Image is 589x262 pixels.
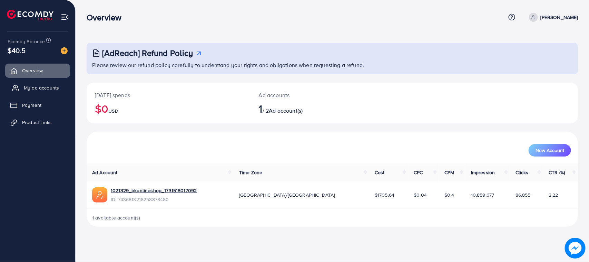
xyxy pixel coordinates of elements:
h3: [AdReach] Refund Policy [102,48,193,58]
p: Please review our refund policy carefully to understand your rights and obligations when requesti... [92,61,574,69]
span: USD [108,107,118,114]
span: Cost [375,169,385,176]
p: Ad accounts [259,91,365,99]
span: Overview [22,67,43,74]
span: Time Zone [239,169,262,176]
img: menu [61,13,69,21]
span: $0.04 [414,191,427,198]
span: CPM [444,169,454,176]
span: CPC [414,169,423,176]
span: 1 available account(s) [92,214,140,221]
span: Ad account(s) [269,107,303,114]
p: [DATE] spends [95,91,242,99]
p: [PERSON_NAME] [541,13,578,21]
h2: $0 [95,102,242,115]
button: New Account [529,144,571,157]
span: 2.22 [549,191,558,198]
span: Ad Account [92,169,118,176]
span: $1705.64 [375,191,394,198]
img: image [61,47,68,54]
span: 10,859,677 [471,191,494,198]
span: My ad accounts [24,84,59,91]
span: Impression [471,169,495,176]
span: Payment [22,102,41,109]
a: Product Links [5,115,70,129]
h3: Overview [87,12,127,22]
a: Overview [5,64,70,77]
span: 1 [259,101,263,116]
span: 86,855 [516,191,531,198]
span: Ecomdy Balance [8,38,45,45]
img: image [565,238,586,259]
span: New Account [536,148,564,153]
span: ID: 7436813218258878480 [111,196,197,203]
span: CTR (%) [549,169,565,176]
span: Clicks [516,169,529,176]
a: My ad accounts [5,81,70,95]
span: $0.4 [444,191,454,198]
span: [GEOGRAPHIC_DATA]/[GEOGRAPHIC_DATA] [239,191,335,198]
a: Payment [5,98,70,112]
a: 1021329_bkonlineshop_1731518017092 [111,187,197,194]
a: [PERSON_NAME] [526,13,578,22]
img: logo [7,10,53,20]
h2: / 2 [259,102,365,115]
span: $40.5 [8,45,26,55]
img: ic-ads-acc.e4c84228.svg [92,187,107,203]
span: Product Links [22,119,52,126]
